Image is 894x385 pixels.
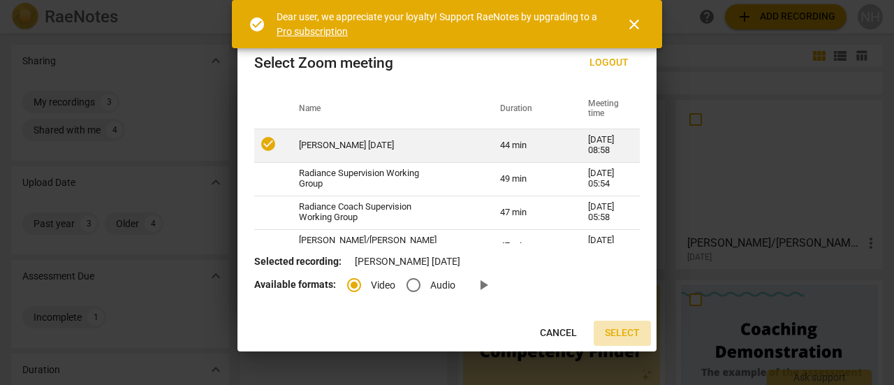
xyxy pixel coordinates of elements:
td: 47 min [483,229,571,263]
td: Radiance Supervision Working Group [282,162,483,196]
button: Close [617,8,651,41]
th: Meeting time [571,89,640,129]
td: 47 min [483,196,571,229]
td: Radiance Coach Supervision Working Group [282,196,483,229]
span: check_circle [249,16,265,33]
td: [DATE] 08:59 [571,229,640,263]
th: Name [282,89,483,129]
button: Logout [578,50,640,75]
div: File type [347,279,467,290]
button: Select [594,321,651,346]
span: Video [371,278,395,293]
th: Duration [483,89,571,129]
span: check_circle [260,136,277,152]
span: close [626,16,643,33]
b: Selected recording: [254,256,342,267]
b: Available formats: [254,279,336,290]
td: 44 min [483,129,571,162]
td: 49 min [483,162,571,196]
p: [PERSON_NAME] [DATE] [254,254,640,269]
span: play_arrow [475,277,492,293]
button: Cancel [529,321,588,346]
td: [PERSON_NAME]/[PERSON_NAME][DATE] [282,229,483,263]
span: Logout [589,56,629,70]
div: Dear user, we appreciate your loyalty! Support RaeNotes by upgrading to a [277,10,601,38]
td: [DATE] 05:58 [571,196,640,229]
span: Audio [430,278,455,293]
td: [DATE] 08:58 [571,129,640,162]
a: Pro subscription [277,26,348,37]
td: [PERSON_NAME] [DATE] [282,129,483,162]
span: Cancel [540,326,577,340]
td: [DATE] 05:54 [571,162,640,196]
a: Preview [467,268,500,302]
div: Select Zoom meeting [254,55,393,72]
span: Select [605,326,640,340]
